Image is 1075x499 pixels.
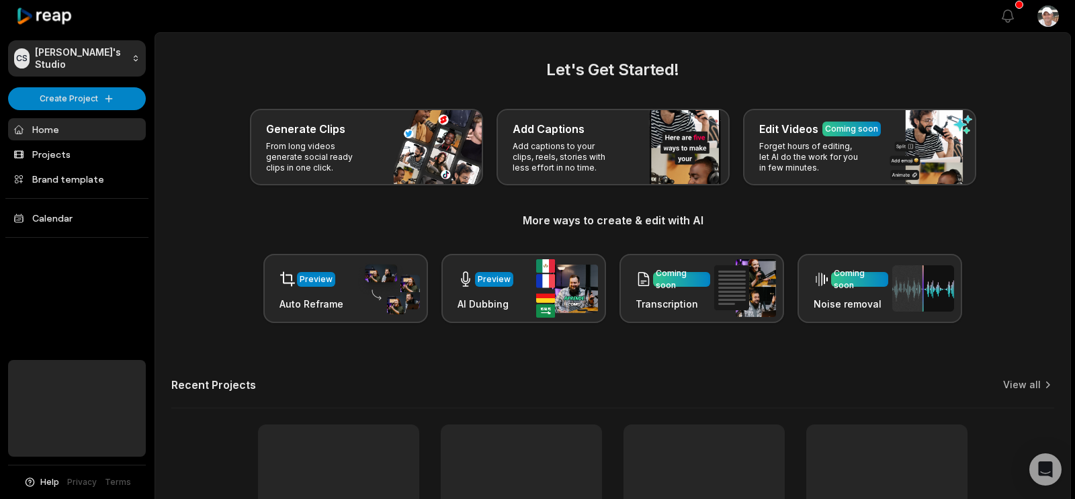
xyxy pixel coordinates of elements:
[67,476,97,488] a: Privacy
[1029,453,1062,486] div: Open Intercom Messenger
[513,121,585,137] h3: Add Captions
[8,207,146,229] a: Calendar
[8,168,146,190] a: Brand template
[536,259,598,318] img: ai_dubbing.png
[714,259,776,317] img: transcription.png
[1003,378,1041,392] a: View all
[40,476,59,488] span: Help
[171,58,1054,82] h2: Let's Get Started!
[171,378,256,392] h2: Recent Projects
[834,267,886,291] div: Coming soon
[266,121,345,137] h3: Generate Clips
[814,297,888,311] h3: Noise removal
[14,48,30,69] div: CS
[171,212,1054,228] h3: More ways to create & edit with AI
[8,143,146,165] a: Projects
[892,265,954,312] img: noise_removal.png
[656,267,707,291] div: Coming soon
[358,263,420,315] img: auto_reframe.png
[759,121,818,137] h3: Edit Videos
[266,141,370,173] p: From long videos generate social ready clips in one click.
[8,118,146,140] a: Home
[8,87,146,110] button: Create Project
[458,297,513,311] h3: AI Dubbing
[478,273,511,285] div: Preview
[24,476,59,488] button: Help
[513,141,617,173] p: Add captions to your clips, reels, stories with less effort in no time.
[105,476,131,488] a: Terms
[636,297,710,311] h3: Transcription
[35,46,126,71] p: [PERSON_NAME]'s Studio
[825,123,878,135] div: Coming soon
[759,141,863,173] p: Forget hours of editing, let AI do the work for you in few minutes.
[300,273,333,285] div: Preview
[279,297,343,311] h3: Auto Reframe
